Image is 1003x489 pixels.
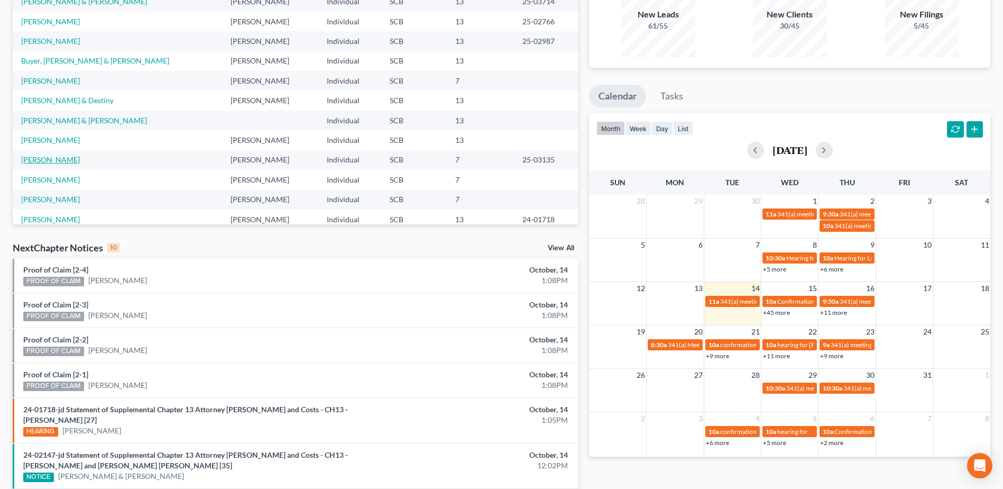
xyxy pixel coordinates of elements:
span: 28 [636,195,646,207]
a: [PERSON_NAME] [21,76,80,85]
span: 14 [750,282,761,295]
td: SCB [381,210,447,229]
span: 10:30a [766,254,785,262]
span: 9:30a [823,297,839,305]
a: [PERSON_NAME] [21,17,80,26]
td: 13 [447,31,514,51]
a: +9 more [706,352,729,360]
a: Proof of Claim [2-2] [23,335,88,344]
span: 6 [869,412,876,425]
span: 30 [865,369,876,382]
td: Individual [318,71,381,90]
h2: [DATE] [772,144,807,156]
span: 4 [984,195,990,207]
a: Tasks [651,85,693,108]
span: 2 [869,195,876,207]
td: 7 [447,170,514,189]
div: NextChapter Notices [13,241,119,254]
span: 10 [922,239,933,251]
span: 31 [922,369,933,382]
div: October, 14 [393,404,568,415]
span: 8:30a [651,341,667,349]
span: 10a [766,341,776,349]
td: Individual [318,130,381,150]
td: Individual [318,150,381,170]
span: 11 [980,239,990,251]
td: 25-02987 [514,31,578,51]
span: 27 [693,369,704,382]
span: 22 [807,325,818,338]
a: View All [548,245,574,252]
button: month [596,121,625,135]
span: 7 [926,412,933,425]
span: 341(a) meeting for [PERSON_NAME] [834,222,936,230]
div: New Leads [621,8,695,21]
a: [PERSON_NAME] [21,155,80,164]
span: 10a [766,297,776,305]
button: list [673,121,693,135]
a: +11 more [763,352,790,360]
a: [PERSON_NAME] [88,380,147,391]
span: Hearing for La [PERSON_NAME] [834,254,924,262]
td: SCB [381,71,447,90]
a: Proof of Claim [2-1] [23,370,88,379]
span: Wed [781,178,798,187]
span: 29 [693,195,704,207]
td: Individual [318,111,381,130]
td: [PERSON_NAME] [222,150,318,170]
div: 30/45 [753,21,827,31]
span: 5 [640,239,646,251]
div: Open Intercom Messenger [967,453,992,478]
span: 11a [766,210,776,218]
div: New Filings [885,8,959,21]
td: [PERSON_NAME] [222,190,318,210]
td: [PERSON_NAME] [222,130,318,150]
a: [PERSON_NAME] & Destiny [21,96,114,105]
td: [PERSON_NAME] [222,90,318,110]
td: [PERSON_NAME] [222,170,318,189]
a: [PERSON_NAME] [21,215,80,224]
div: October, 14 [393,265,568,275]
span: 4 [754,412,761,425]
span: 341(a) meeting for [PERSON_NAME] [843,384,945,392]
a: [PERSON_NAME] [62,425,121,436]
div: 12:02PM [393,460,568,471]
span: 8 [984,412,990,425]
td: SCB [381,111,447,130]
span: 26 [636,369,646,382]
span: 2 [640,412,646,425]
div: PROOF OF CLAIM [23,312,84,321]
div: PROOF OF CLAIM [23,382,84,391]
a: [PERSON_NAME] [88,345,147,356]
a: +6 more [706,439,729,447]
span: confirmation hearing for [PERSON_NAME] [720,428,839,436]
div: 5/45 [885,21,959,31]
a: [PERSON_NAME] [88,275,147,286]
span: Mon [666,178,684,187]
a: [PERSON_NAME] [21,37,80,46]
span: 341(a) meeting for [PERSON_NAME] [840,297,942,305]
td: SCB [381,12,447,31]
span: Hearing for [PERSON_NAME] & [PERSON_NAME] [786,254,925,262]
a: +2 more [820,439,843,447]
span: Confirmation Hearing for [PERSON_NAME] [834,428,955,436]
span: 8 [812,239,818,251]
span: 25 [980,325,990,338]
div: October, 14 [393,369,568,380]
span: 341(a) meeting for [PERSON_NAME] & [PERSON_NAME] [720,297,878,305]
a: [PERSON_NAME] [88,310,147,321]
span: 13 [693,282,704,295]
span: 3 [697,412,704,425]
a: Buyer, [PERSON_NAME] & [PERSON_NAME] [21,56,169,65]
span: Tue [725,178,739,187]
span: 19 [636,325,646,338]
td: SCB [381,130,447,150]
span: 10a [823,222,833,230]
span: 30 [750,195,761,207]
div: October, 14 [393,300,568,310]
span: Confirmation Hearing for [PERSON_NAME] [777,297,898,305]
div: 61/55 [621,21,695,31]
a: 24-02147-jd Statement of Supplemental Chapter 13 Attorney [PERSON_NAME] and Costs - CH13 - [PERSO... [23,450,348,470]
span: 12 [636,282,646,295]
span: 10a [708,341,719,349]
